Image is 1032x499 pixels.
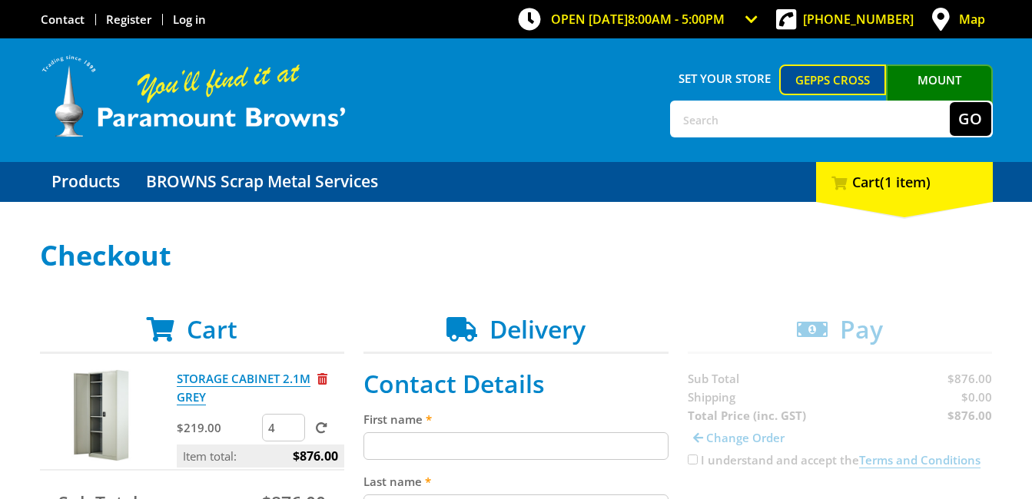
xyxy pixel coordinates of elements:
span: Set your store [670,64,780,92]
label: First name [363,410,669,428]
button: Go [950,102,991,136]
a: Log in [173,12,206,27]
span: $876.00 [293,444,338,468]
a: STORAGE CABINET 2.1M GREY [177,371,310,405]
input: Search [672,102,950,136]
span: Cart [187,312,237,345]
img: STORAGE CABINET 2.1M GREY [55,369,147,461]
label: Last name [363,472,669,491]
img: Paramount Browns' [40,54,347,139]
h1: Checkout [40,240,993,271]
a: Go to the registration page [106,12,151,27]
span: 8:00am - 5:00pm [628,11,725,28]
div: Cart [816,162,993,202]
a: Go to the BROWNS Scrap Metal Services page [134,162,390,202]
p: Item total: [177,444,344,468]
a: Remove from cart [317,371,327,386]
span: Delivery [489,312,586,345]
a: Mount [PERSON_NAME] [886,64,993,123]
a: Gepps Cross [779,64,886,95]
input: Please enter your first name. [363,432,669,460]
a: Go to the Contact page [41,12,85,27]
a: Go to the Products page [40,162,131,202]
span: (1 item) [880,173,931,191]
p: $219.00 [177,418,259,437]
span: OPEN [DATE] [551,11,725,28]
h2: Contact Details [363,369,669,398]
